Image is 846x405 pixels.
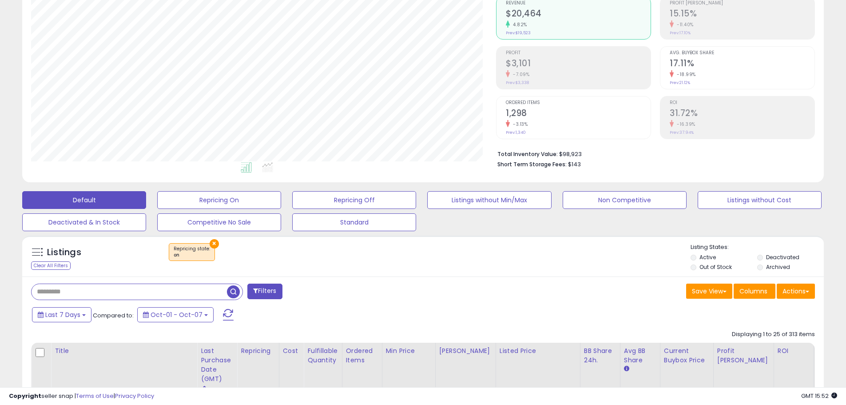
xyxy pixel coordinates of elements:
[624,346,656,365] div: Avg BB Share
[500,346,576,356] div: Listed Price
[670,58,814,70] h2: 17.11%
[670,8,814,20] h2: 15.15%
[506,1,651,6] span: Revenue
[22,213,146,231] button: Deactivated & In Stock
[801,392,837,400] span: 2025-10-15 15:52 GMT
[427,191,551,209] button: Listings without Min/Max
[691,243,824,252] p: Listing States:
[698,191,822,209] button: Listings without Cost
[670,80,690,85] small: Prev: 21.12%
[510,121,528,128] small: -3.13%
[674,71,696,78] small: -18.99%
[497,160,567,168] b: Short Term Storage Fees:
[55,346,193,356] div: Title
[674,21,694,28] small: -11.40%
[584,346,616,365] div: BB Share 24h.
[670,51,814,56] span: Avg. Buybox Share
[292,213,416,231] button: Standard
[292,191,416,209] button: Repricing Off
[76,392,114,400] a: Terms of Use
[506,80,529,85] small: Prev: $3,338
[568,160,581,168] span: $143
[47,246,81,259] h5: Listings
[686,284,732,299] button: Save View
[283,346,300,356] div: Cost
[497,150,558,158] b: Total Inventory Value:
[9,392,154,401] div: seller snap | |
[670,100,814,105] span: ROI
[674,121,695,128] small: -16.39%
[506,130,526,135] small: Prev: 1,340
[732,330,815,339] div: Displaying 1 to 25 of 313 items
[699,253,716,261] label: Active
[510,71,529,78] small: -7.09%
[241,346,275,356] div: Repricing
[670,108,814,120] h2: 31.72%
[157,191,281,209] button: Repricing On
[174,245,210,259] span: Repricing state :
[9,392,41,400] strong: Copyright
[699,263,732,271] label: Out of Stock
[563,191,687,209] button: Non Competitive
[739,287,767,296] span: Columns
[506,51,651,56] span: Profit
[201,346,233,384] div: Last Purchase Date (GMT)
[386,346,432,356] div: Min Price
[506,108,651,120] h2: 1,298
[624,365,629,373] small: Avg BB Share.
[346,346,378,365] div: Ordered Items
[210,239,219,249] button: ×
[93,311,134,320] span: Compared to:
[32,307,91,322] button: Last 7 Days
[497,148,808,159] li: $98,923
[778,346,810,356] div: ROI
[734,284,775,299] button: Columns
[439,346,492,356] div: [PERSON_NAME]
[766,263,790,271] label: Archived
[766,253,799,261] label: Deactivated
[506,30,531,36] small: Prev: $19,523
[670,30,691,36] small: Prev: 17.10%
[151,310,203,319] span: Oct-01 - Oct-07
[506,8,651,20] h2: $20,464
[670,1,814,6] span: Profit [PERSON_NAME]
[670,130,694,135] small: Prev: 37.94%
[506,58,651,70] h2: $3,101
[115,392,154,400] a: Privacy Policy
[777,284,815,299] button: Actions
[664,346,710,365] div: Current Buybox Price
[45,310,80,319] span: Last 7 Days
[174,252,210,258] div: on
[22,191,146,209] button: Default
[506,100,651,105] span: Ordered Items
[31,261,71,270] div: Clear All Filters
[717,346,770,365] div: Profit [PERSON_NAME]
[157,213,281,231] button: Competitive No Sale
[307,346,338,365] div: Fulfillable Quantity
[247,284,282,299] button: Filters
[510,21,527,28] small: 4.82%
[137,307,214,322] button: Oct-01 - Oct-07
